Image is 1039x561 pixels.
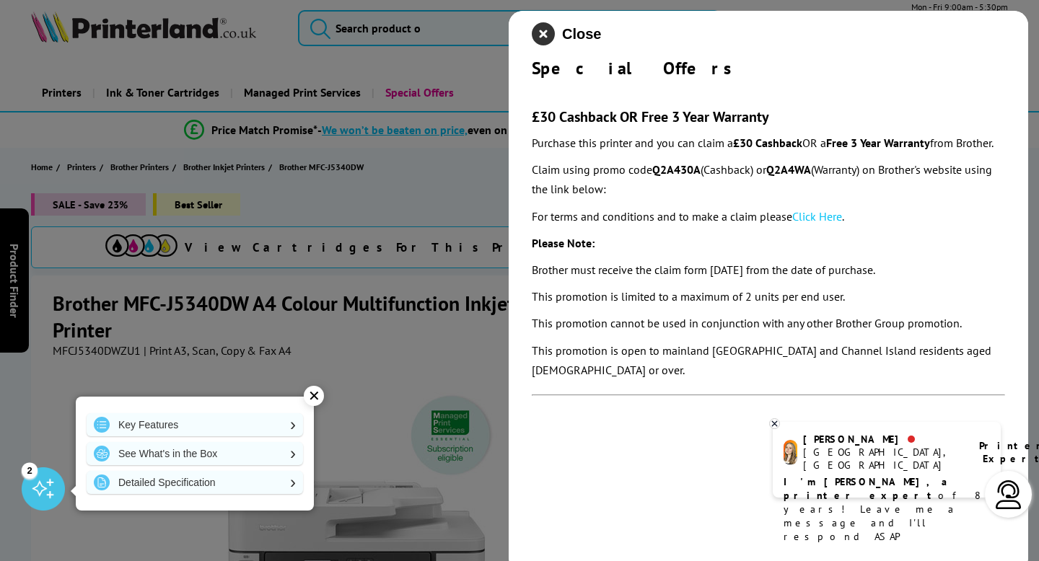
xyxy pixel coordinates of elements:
[532,22,601,45] button: close modal
[87,442,303,465] a: See What's in the Box
[532,262,875,277] em: Brother must receive the claim form [DATE] from the date of purchase.
[784,475,952,502] b: I'm [PERSON_NAME], a printer expert
[784,440,797,465] img: amy-livechat.png
[532,107,1005,126] h3: £30 Cashback OR Free 3 Year Warranty
[532,207,1005,226] p: For terms and conditions and to make a claim please .
[784,475,990,544] p: of 8 years! Leave me a message and I'll respond ASAP
[532,160,1005,199] p: Claim using promo code (Cashback) or (Warranty) on Brother's website using the link below:
[87,471,303,494] a: Detailed Specification
[532,316,962,330] em: This promotion cannot be used in conjunction with any other Brother Group promotion.
[792,209,842,224] a: Click Here
[87,413,303,436] a: Key Features
[803,446,961,472] div: [GEOGRAPHIC_DATA], [GEOGRAPHIC_DATA]
[652,162,701,177] strong: Q2A430A
[532,343,991,377] em: This promotion is open to mainland [GEOGRAPHIC_DATA] and Channel Island residents aged [DEMOGRAPH...
[803,433,961,446] div: [PERSON_NAME]
[22,462,38,478] div: 2
[532,236,595,250] strong: Please Note:
[532,133,1005,153] p: Purchase this printer and you can claim a OR a from Brother.
[562,26,601,43] span: Close
[304,386,324,406] div: ✕
[826,136,930,150] strong: Free 3 Year Warranty
[532,57,1005,79] div: Special Offers
[766,162,811,177] strong: Q2A4WA
[994,480,1023,509] img: user-headset-light.svg
[733,136,802,150] strong: £30 Cashback
[532,289,845,304] em: This promotion is limited to a maximum of 2 units per end user.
